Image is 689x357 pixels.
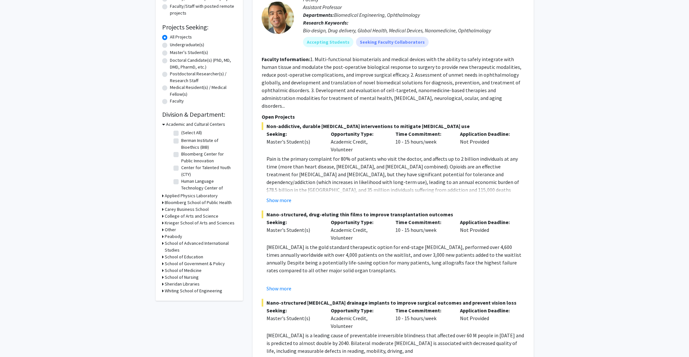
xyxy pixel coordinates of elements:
div: Not Provided [455,130,520,153]
h3: Academic and Cultural Centers [166,121,225,128]
label: Berman Institute of Bioethics (BIB) [181,137,235,151]
div: Master's Student(s) [266,226,321,234]
h3: School of Nursing [165,274,199,281]
p: Application Deadline: [460,218,515,226]
mat-chip: Seeking Faculty Collaborators [356,37,429,47]
p: Time Commitment: [395,307,450,314]
fg-read-more: 1. Multi-functional biomaterials and medical devices with the ability to safely integrate with hu... [262,56,521,109]
div: Not Provided [455,307,520,330]
p: Application Deadline: [460,307,515,314]
h3: Applied Physics Laboratory [165,192,218,199]
label: Center for Talented Youth (CTY) [181,164,235,178]
label: Bloomberg Center for Public Innovation [181,151,235,164]
b: Faculty Information: [262,56,310,62]
h3: School of Medicine [165,267,202,274]
label: Doctoral Candidate(s) (PhD, MD, DMD, PharmD, etc.) [170,57,236,70]
p: Seeking: [266,130,321,138]
label: Medical Resident(s) / Medical Fellow(s) [170,84,236,98]
label: Postdoctoral Researcher(s) / Research Staff [170,70,236,84]
span: Biomedical Engineering, Ophthalmology [334,12,420,18]
div: Academic Credit, Volunteer [326,307,391,330]
h3: College of Arts and Science [165,213,218,220]
div: 10 - 15 hours/week [391,130,455,153]
p: Open Projects [262,113,525,121]
p: Application Deadline: [460,130,515,138]
div: Master's Student(s) [266,138,321,146]
p: [MEDICAL_DATA] is the gold standard therapeutic option for end-stage [MEDICAL_DATA], performed ov... [266,243,525,274]
h3: Whiting School of Engineering [165,287,222,294]
div: Academic Credit, Volunteer [326,218,391,242]
p: Opportunity Type: [331,307,386,314]
label: (Select All) [181,129,202,136]
h3: Krieger School of Arts and Sciences [165,220,235,226]
h3: Peabody [165,233,182,240]
h3: School of Advanced International Studies [165,240,236,254]
label: All Projects [170,34,192,40]
p: Time Commitment: [395,218,450,226]
button: Show more [266,285,291,292]
h3: Other [165,226,176,233]
button: Show more [266,196,291,204]
b: Departments: [303,12,334,18]
h3: Sheridan Libraries [165,281,200,287]
h3: School of Education [165,254,203,260]
span: Non-addictive, durable [MEDICAL_DATA] interventions to mitigate [MEDICAL_DATA] use [262,122,525,130]
label: Faculty/Staff with posted remote projects [170,3,236,16]
p: Seeking: [266,307,321,314]
h3: Bloomberg School of Public Health [165,199,232,206]
div: 10 - 15 hours/week [391,218,455,242]
span: Nano-structured [MEDICAL_DATA] drainage implants to improve surgical outcomes and prevent vision ... [262,299,525,307]
p: [MEDICAL_DATA] is a leading cause of preventable irreversible blindness that affected over 60 M p... [266,331,525,355]
div: Academic Credit, Volunteer [326,130,391,153]
div: 10 - 15 hours/week [391,307,455,330]
p: Pain is the primary complaint for 80% of patients who visit the doctor, and affects up to 2 billi... [266,155,525,209]
p: Assistant Professor [303,3,525,11]
h3: School of Government & Policy [165,260,225,267]
p: Seeking: [266,218,321,226]
label: Faculty [170,98,184,104]
p: Opportunity Type: [331,218,386,226]
h3: Carey Business School [165,206,209,213]
iframe: Chat [5,328,27,352]
div: Not Provided [455,218,520,242]
div: Master's Student(s) [266,314,321,322]
b: Research Keywords: [303,19,349,26]
h2: Division & Department: [162,111,236,118]
label: Human Language Technology Center of Excellence (HLTCOE) [181,178,235,198]
span: Nano-structured, drug-eluting thin films to improve transplantation outcomes [262,211,525,218]
label: Undergraduate(s) [170,41,204,48]
p: Time Commitment: [395,130,450,138]
div: Bio-design, Drug delivery, Global Health, Medical Devices, Nanomedicine, Ophthalmology [303,27,525,34]
h2: Projects Seeking: [162,23,236,31]
p: Opportunity Type: [331,130,386,138]
mat-chip: Accepting Students [303,37,353,47]
label: Master's Student(s) [170,49,208,56]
